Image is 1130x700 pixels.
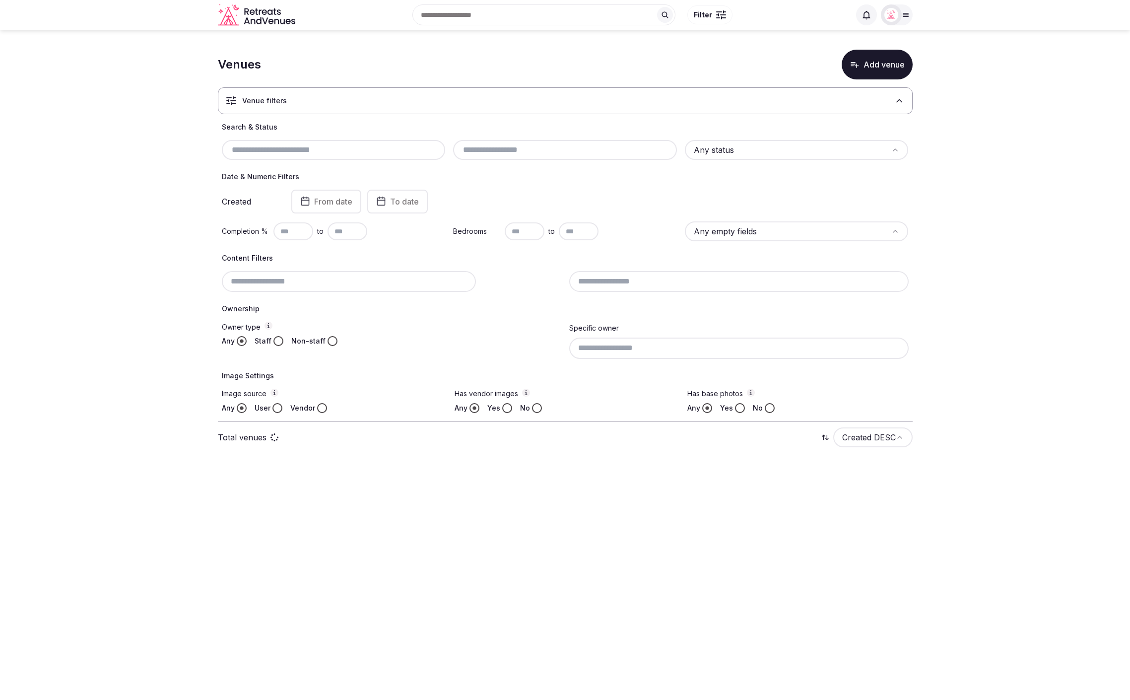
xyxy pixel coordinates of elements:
[455,403,467,413] label: Any
[222,371,909,381] h4: Image Settings
[884,8,898,22] img: miaceralde
[265,322,272,330] button: Owner type
[687,403,700,413] label: Any
[242,96,287,106] h3: Venue filters
[218,432,266,443] p: Total venues
[222,403,235,413] label: Any
[367,190,428,213] button: To date
[747,389,755,397] button: Has base photos
[255,336,271,346] label: Staff
[222,198,277,206] label: Created
[222,226,269,236] label: Completion %
[218,4,297,26] a: Visit the homepage
[290,403,315,413] label: Vendor
[753,403,763,413] label: No
[520,403,530,413] label: No
[291,190,361,213] button: From date
[687,5,732,24] button: Filter
[270,389,278,397] button: Image source
[222,336,235,346] label: Any
[222,322,561,332] label: Owner type
[453,226,501,236] label: Bedrooms
[222,253,909,263] h4: Content Filters
[218,4,297,26] svg: Retreats and Venues company logo
[548,226,555,236] span: to
[487,403,500,413] label: Yes
[314,197,352,207] span: From date
[455,389,675,399] label: Has vendor images
[291,336,326,346] label: Non-staff
[218,56,261,73] h1: Venues
[522,389,530,397] button: Has vendor images
[720,403,733,413] label: Yes
[390,197,419,207] span: To date
[222,122,909,132] h4: Search & Status
[569,324,619,332] label: Specific owner
[222,389,443,399] label: Image source
[317,226,324,236] span: to
[255,403,270,413] label: User
[222,304,909,314] h4: Ownership
[687,389,908,399] label: Has base photos
[842,50,913,79] button: Add venue
[222,172,909,182] h4: Date & Numeric Filters
[694,10,712,20] span: Filter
